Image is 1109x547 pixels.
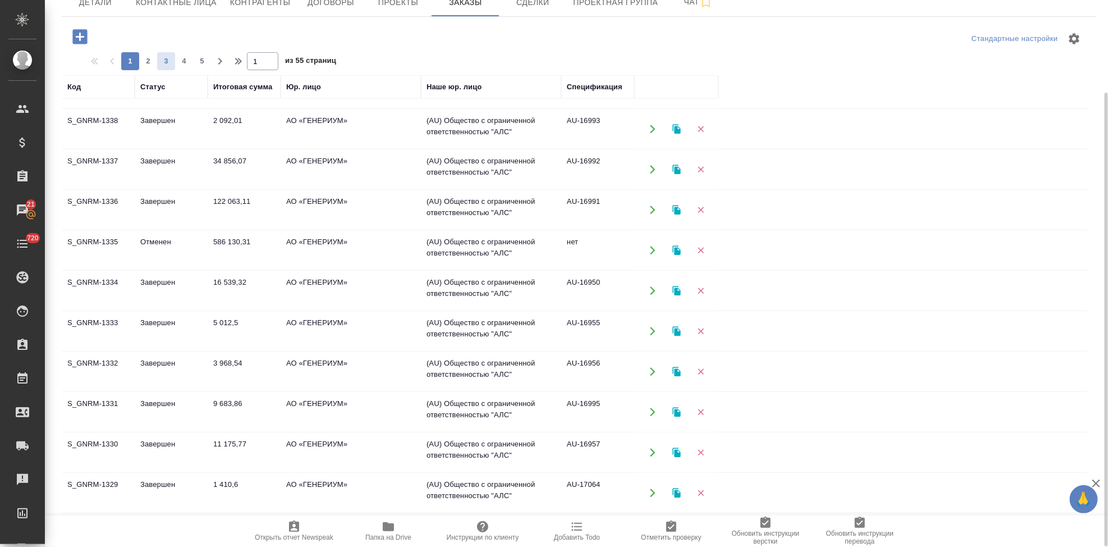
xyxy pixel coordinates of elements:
td: 16 539,32 [208,271,281,311]
td: AU-17064 [561,473,634,513]
span: Инструкции по клиенту [447,534,519,541]
button: Открыть [641,117,664,140]
span: Настроить таблицу [1061,25,1088,52]
span: 2 [139,56,157,67]
td: АО «ГЕНЕРИУМ» [281,150,421,189]
td: S_GNRM-1337 [62,150,135,189]
div: Статус [140,81,166,93]
td: (AU) Общество с ограниченной ответственностью "АЛС" [421,352,561,391]
button: 3 [157,52,175,70]
td: (AU) Общество с ограниченной ответственностью "АЛС" [421,312,561,351]
td: S_GNRM-1333 [62,312,135,351]
button: Открыть [641,441,664,464]
td: 11 175,77 [208,433,281,472]
td: S_GNRM-1336 [62,190,135,230]
td: Завершен [135,312,208,351]
td: S_GNRM-1331 [62,393,135,432]
td: АО «ГЕНЕРИУМ» [281,312,421,351]
span: Добавить Todo [554,534,600,541]
td: S_GNRM-1334 [62,271,135,311]
td: Завершен [135,473,208,513]
td: АО «ГЕНЕРИУМ» [281,352,421,391]
td: S_GNRM-1335 [62,231,135,270]
td: нет [561,231,634,270]
td: АО «ГЕНЕРИУМ» [281,190,421,230]
button: Добавить Todo [530,516,624,547]
button: Папка на Drive [341,516,436,547]
span: 720 [20,233,45,244]
td: АО «ГЕНЕРИУМ» [281,231,421,270]
span: Обновить инструкции верстки [725,530,806,545]
td: Завершен [135,110,208,149]
button: 4 [175,52,193,70]
span: Открыть отчет Newspeak [255,534,333,541]
td: Отменен [135,231,208,270]
td: АО «ГЕНЕРИУМ» [281,110,421,149]
td: (AU) Общество с ограниченной ответственностью "АЛС" [421,271,561,311]
div: Юр. лицо [286,81,321,93]
td: (AU) Общество с ограниченной ответственностью "АЛС" [421,231,561,270]
button: Удалить [689,117,712,140]
button: Отметить проверку [624,516,718,547]
button: Клонировать [665,198,688,221]
td: S_GNRM-1332 [62,352,135,391]
button: Открыть [641,360,664,383]
td: (AU) Общество с ограниченной ответственностью "АЛС" [421,393,561,432]
button: Клонировать [665,400,688,423]
button: Клонировать [665,320,688,343]
td: 1 410,6 [208,473,281,513]
span: 5 [193,56,211,67]
td: S_GNRM-1330 [62,433,135,472]
div: Итоговая сумма [213,81,272,93]
td: AU-16956 [561,352,634,391]
button: Удалить [689,198,712,221]
td: 122 063,11 [208,190,281,230]
div: Наше юр. лицо [427,81,482,93]
td: Завершен [135,352,208,391]
td: (AU) Общество с ограниченной ответственностью "АЛС" [421,110,561,149]
button: Открыть [641,239,664,262]
td: 586 130,31 [208,231,281,270]
div: Код [67,81,81,93]
button: Инструкции по клиенту [436,516,530,547]
td: 3 968,54 [208,352,281,391]
span: 21 [20,199,42,210]
button: Открыть [641,198,664,221]
button: Открыть [641,400,664,423]
span: Обновить инструкции перевода [819,530,900,545]
td: (AU) Общество с ограниченной ответственностью "АЛС" [421,433,561,472]
button: 5 [193,52,211,70]
button: Клонировать [665,239,688,262]
td: (AU) Общество с ограниченной ответственностью "АЛС" [421,473,561,513]
td: Завершен [135,271,208,311]
td: Завершен [135,393,208,432]
td: Завершен [135,433,208,472]
button: Удалить [689,158,712,181]
td: 2 092,01 [208,110,281,149]
button: Клонировать [665,158,688,181]
button: Клонировать [665,360,688,383]
td: AU-16955 [561,312,634,351]
button: Открыть [641,158,664,181]
td: Завершен [135,150,208,189]
button: Обновить инструкции перевода [813,516,907,547]
td: AU-16991 [561,190,634,230]
td: 5 012,5 [208,312,281,351]
button: Клонировать [665,481,688,504]
button: Открыть [641,320,664,343]
td: 34 856,07 [208,150,281,189]
td: 9 683,86 [208,393,281,432]
button: Обновить инструкции верстки [718,516,813,547]
button: 2 [139,52,157,70]
td: AU-16995 [561,393,634,432]
td: AU-16950 [561,271,634,311]
td: Завершен [135,190,208,230]
button: Удалить [689,360,712,383]
button: Удалить [689,441,712,464]
button: Удалить [689,481,712,504]
span: из 55 страниц [285,54,336,70]
span: 4 [175,56,193,67]
button: Клонировать [665,279,688,302]
button: Добавить проект [65,25,95,48]
td: АО «ГЕНЕРИУМ» [281,473,421,513]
